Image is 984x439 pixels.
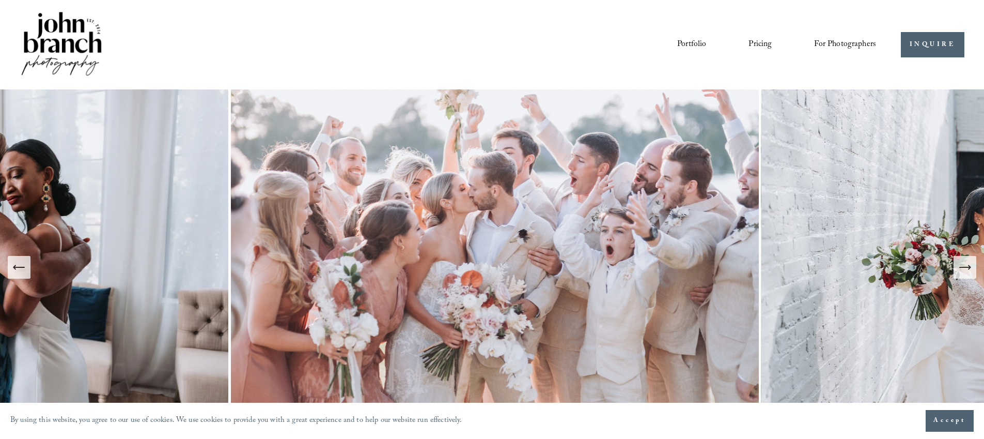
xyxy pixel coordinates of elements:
[814,36,876,53] a: folder dropdown
[901,32,964,57] a: INQUIRE
[677,36,706,53] a: Portfolio
[748,36,772,53] a: Pricing
[20,10,103,80] img: John Branch IV Photography
[10,414,462,429] p: By using this website, you agree to our use of cookies. We use cookies to provide you with a grea...
[954,256,976,279] button: Next Slide
[926,410,974,432] button: Accept
[814,37,876,53] span: For Photographers
[8,256,30,279] button: Previous Slide
[933,416,966,426] span: Accept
